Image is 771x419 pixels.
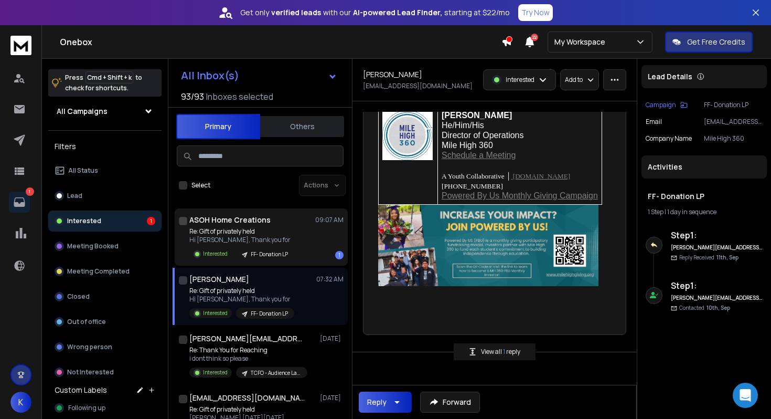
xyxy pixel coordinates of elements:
[442,131,524,140] font: Director of Operations
[420,392,480,413] button: Forward
[531,34,538,41] span: 22
[189,405,294,414] p: Re: Gift of privately held
[442,182,503,190] span: [PHONE_NUMBER]
[48,160,162,181] button: All Status
[48,286,162,307] button: Closed
[363,82,473,90] p: [EMAIL_ADDRESS][DOMAIN_NAME]
[147,217,155,225] div: 1
[320,334,344,343] p: [DATE]
[67,267,130,276] p: Meeting Completed
[189,227,294,236] p: Re: Gift of privately held
[251,310,288,318] p: FF- Donation LP
[57,106,108,117] h1: All Campaigns
[181,70,239,81] h1: All Inbox(s)
[68,166,98,175] p: All Status
[704,101,763,109] p: FF- Donation LP
[503,347,506,356] span: 1
[240,7,510,18] p: Get only with our starting at $22/mo
[67,343,112,351] p: Wrong person
[667,207,716,216] span: 1 day in sequence
[48,337,162,358] button: Wrong person
[189,333,305,344] h1: [PERSON_NAME][EMAIL_ADDRESS][DOMAIN_NAME]
[733,383,758,408] div: Open Intercom Messenger
[671,279,763,292] h6: Step 1 :
[521,7,550,18] p: Try Now
[641,155,767,179] div: Activities
[67,292,90,301] p: Closed
[67,368,114,376] p: Not Interested
[67,217,101,225] p: Interested
[10,36,31,55] img: logo
[665,32,753,53] button: Get Free Credits
[648,207,663,216] span: 1 Step
[363,69,422,80] h1: [PERSON_NAME]
[48,236,162,257] button: Meeting Booked
[203,250,228,258] p: Interested
[48,101,162,122] button: All Campaigns
[48,397,162,418] button: Following up
[671,229,763,242] h6: Step 1 :
[671,294,763,302] h6: [PERSON_NAME][EMAIL_ADDRESS][DOMAIN_NAME]
[315,216,344,224] p: 09:07 AM
[48,211,162,232] button: Interested1
[320,394,344,402] p: [DATE]
[251,369,301,377] p: TCFO - Audience Labs - Hyper Personal
[359,392,412,413] button: Reply
[353,7,442,18] strong: AI-powered Lead Finder,
[687,37,745,47] p: Get Free Credits
[251,250,288,258] p: FF- Donation LP
[316,275,344,284] p: 07:32 AM
[382,110,433,160] img: AIorK4yyA6TUd2rNfKHJcDAK7CCCo58ntBEJHGZ59u9Qp-TAMpbUzL9p_0hLMqldDi__i8W_Cq9RAHGUZzgz
[518,4,553,21] button: Try Now
[271,7,321,18] strong: verified leads
[67,242,119,250] p: Meeting Booked
[26,187,34,196] p: 1
[176,114,260,139] button: Primary
[378,205,598,286] img: AIorK4w1PjzlkM-BIUNQ3VAFKxMGYMsZTsjlVZE8SMX5vKrV6iYQso-i7OWUwKDZsQGiXo4nm9MTxuUwonvT
[203,369,228,376] p: Interested
[506,76,534,84] p: Interested
[181,90,204,103] span: 93 / 93
[191,181,210,190] label: Select
[60,36,501,48] h1: Onebox
[704,134,763,143] p: Mile High 360
[442,111,512,120] b: [PERSON_NAME]
[335,251,344,259] div: 1
[10,392,31,413] button: K
[48,362,162,383] button: Not Interested
[481,348,520,356] p: View all reply
[671,244,763,252] h6: [PERSON_NAME][EMAIL_ADDRESS][DOMAIN_NAME]
[68,404,105,412] span: Following up
[442,151,516,160] a: Schedule a Meeting
[48,261,162,282] button: Meeting Completed
[189,354,307,363] p: i dont think so please
[48,139,162,154] h3: Filters
[189,393,305,403] h1: [EMAIL_ADDRESS][DOMAIN_NAME]
[704,118,763,126] p: [EMAIL_ADDRESS][DOMAIN_NAME]
[513,172,571,180] span: [DOMAIN_NAME]
[260,115,344,138] button: Others
[67,192,82,200] p: Lead
[442,191,598,200] a: Powered By Us Monthly Giving Campaign
[442,121,484,130] font: He/Him/His
[206,90,273,103] h3: Inboxes selected
[203,309,228,317] p: Interested
[48,311,162,332] button: Out of office
[679,304,730,312] p: Contacted
[648,191,761,202] h1: FF- Donation LP
[646,118,662,126] p: Email
[679,254,738,261] p: Reply Received
[511,170,570,181] a: [DOMAIN_NAME]
[367,397,387,407] div: Reply
[67,318,106,326] p: Out of office
[173,65,346,86] button: All Inbox(s)
[442,141,493,150] font: Mile High 360
[189,295,294,303] p: Hi [PERSON_NAME], Thank you for
[85,71,133,83] span: Cmd + Shift + k
[442,172,511,180] span: A Youth Collaborative │
[554,37,609,47] p: My Workspace
[646,101,676,109] p: Campaign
